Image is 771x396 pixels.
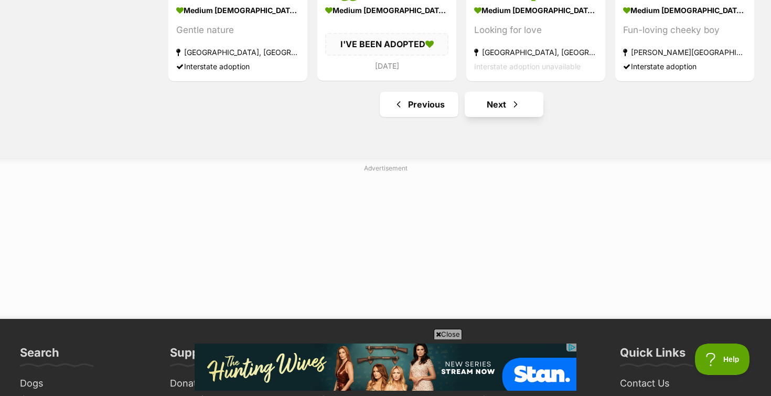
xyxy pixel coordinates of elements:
div: Fun-loving cheeky boy [623,23,746,37]
div: medium [DEMOGRAPHIC_DATA] Dog [623,3,746,18]
div: Interstate adoption [623,59,746,73]
iframe: Help Scout Beacon - Open [695,344,750,375]
div: [GEOGRAPHIC_DATA], [GEOGRAPHIC_DATA] [474,45,597,59]
div: Gentle nature [176,23,299,37]
div: [DATE] [325,59,448,73]
div: I'VE BEEN ADOPTED [325,33,448,55]
div: medium [DEMOGRAPHIC_DATA] Dog [474,3,597,18]
iframe: Advertisement [195,344,576,391]
span: Interstate adoption unavailable [474,62,581,71]
h3: Support [170,345,216,366]
a: Donate [166,376,305,392]
div: medium [DEMOGRAPHIC_DATA] Dog [176,3,299,18]
nav: Pagination [167,92,755,117]
a: Previous page [380,92,458,117]
div: medium [DEMOGRAPHIC_DATA] Dog [325,3,448,18]
span: Close [434,329,462,339]
a: Dogs [16,376,155,392]
div: [PERSON_NAME][GEOGRAPHIC_DATA], [GEOGRAPHIC_DATA] [623,45,746,59]
h3: Search [20,345,59,366]
a: Contact Us [616,376,755,392]
a: Next page [465,92,543,117]
div: [GEOGRAPHIC_DATA], [GEOGRAPHIC_DATA] [176,45,299,59]
iframe: Advertisement [131,177,640,308]
div: Interstate adoption [176,59,299,73]
h3: Quick Links [620,345,686,366]
div: Looking for love [474,23,597,37]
